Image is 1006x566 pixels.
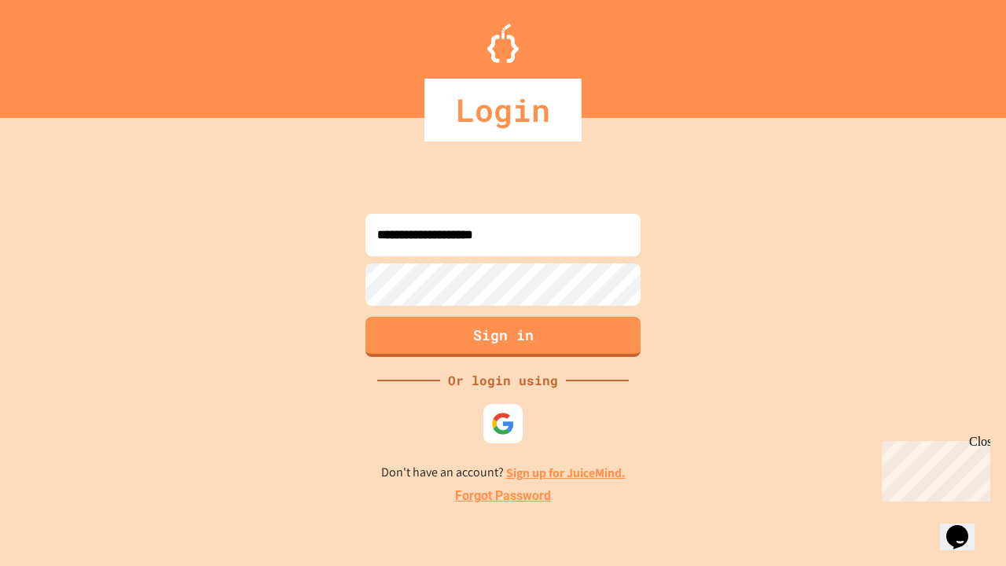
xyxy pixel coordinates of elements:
button: Sign in [365,317,641,357]
iframe: chat widget [876,435,990,502]
div: Or login using [440,371,566,390]
img: Logo.svg [487,24,519,63]
div: Login [424,79,582,141]
a: Sign up for JuiceMind. [506,465,626,481]
p: Don't have an account? [381,463,626,483]
div: Chat with us now!Close [6,6,108,100]
img: google-icon.svg [491,412,515,436]
a: Forgot Password [455,487,551,505]
iframe: chat widget [940,503,990,550]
